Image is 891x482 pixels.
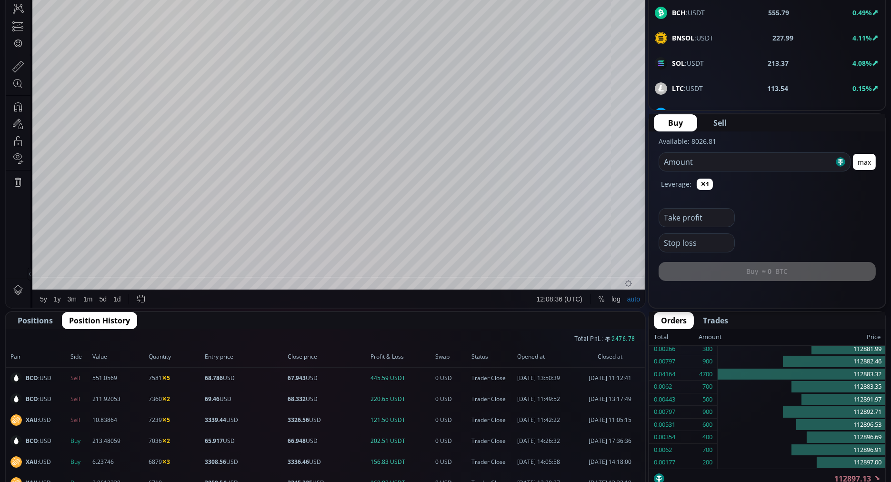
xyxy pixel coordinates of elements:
[288,458,368,466] span: USD
[128,378,143,396] div: Go to
[702,355,712,368] div: 900
[162,374,170,382] b: ✕5
[162,437,170,445] b: ✕2
[370,416,432,424] span: 121.50 USDT
[205,416,285,424] span: USD
[119,23,148,30] div: 111262.01
[70,437,90,445] span: Buy
[697,179,713,190] button: ✕1
[70,352,90,361] span: Side
[612,334,636,344] span: 2476.78
[78,383,87,391] div: 1m
[31,34,51,41] div: Volume
[654,368,675,381] div: 0.04164
[97,22,106,30] div: Market open
[718,368,885,381] div: 112883.32
[606,383,615,391] div: log
[672,84,684,93] b: LTC
[26,416,38,424] b: XAU
[853,154,876,170] button: max
[471,374,514,382] span: Trader Close
[471,352,514,361] span: Status
[92,374,146,382] span: 551.0569
[703,315,728,326] span: Trades
[288,437,306,445] b: 66.948
[696,312,735,329] button: Trades
[34,383,41,391] div: 5y
[471,416,514,424] span: Trader Close
[288,458,309,466] b: 3336.46
[852,8,872,17] b: 0.49%
[22,356,26,369] div: Hide Drawings Toolbar
[580,458,640,466] span: [DATE] 14:18:00
[288,416,368,424] span: USD
[654,381,672,393] div: 0.0062
[654,444,672,456] div: 0.0062
[672,33,713,43] span: :USDT
[435,458,469,466] span: 0 USD
[149,374,202,382] span: 7581
[31,22,46,30] div: BTC
[850,109,872,118] b: -1.89%
[26,374,38,382] b: BCO
[435,352,469,361] span: Swap
[26,458,38,466] b: XAU
[26,416,51,424] span: :USD
[580,437,640,445] span: [DATE] 17:36:36
[580,374,640,382] span: [DATE] 11:12:41
[70,374,90,382] span: Sell
[61,22,90,30] div: Bitcoin
[70,395,90,403] span: Sell
[672,109,707,119] span: :USDT
[654,406,675,418] div: 0.00797
[654,343,675,355] div: 0.00266
[654,355,675,368] div: 0.00797
[70,458,90,466] span: Buy
[70,416,90,424] span: Sell
[162,416,170,424] b: ✕5
[435,416,469,424] span: 0 USD
[718,456,885,469] div: 112897.00
[92,458,146,466] span: 6.23746
[713,117,727,129] span: Sell
[702,381,712,393] div: 700
[621,383,634,391] div: auto
[699,331,722,343] div: Amount
[580,395,640,403] span: [DATE] 13:17:49
[92,416,146,424] span: 10.83864
[370,374,432,382] span: 445.59 USDT
[768,8,789,18] b: 555.79
[654,114,697,131] button: Buy
[26,395,38,403] b: BCO
[722,331,881,343] div: Price
[699,114,741,131] button: Sell
[92,352,146,361] span: Value
[654,312,694,329] button: Orders
[178,5,207,13] div: Indicators
[370,437,432,445] span: 202.51 USDT
[672,58,704,68] span: :USDT
[852,33,872,42] b: 4.11%
[471,395,514,403] span: Trader Close
[672,8,686,17] b: BCH
[10,352,68,361] span: Pair
[654,331,699,343] div: Total
[718,381,885,393] div: 112883.35
[46,22,61,30] div: 1D
[10,312,60,329] button: Positions
[128,5,156,13] div: Compare
[702,456,712,469] div: 200
[69,315,130,326] span: Position History
[702,406,712,418] div: 900
[48,383,55,391] div: 1y
[288,395,368,403] span: USD
[702,343,712,355] div: 300
[702,431,712,443] div: 400
[288,374,306,382] b: 67.943
[580,416,640,424] span: [DATE] 11:05:15
[702,419,712,431] div: 600
[92,437,146,445] span: 213.48059
[672,83,703,93] span: :USDT
[531,383,577,391] span: 12:08:36 (UTC)
[718,406,885,419] div: 112892.71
